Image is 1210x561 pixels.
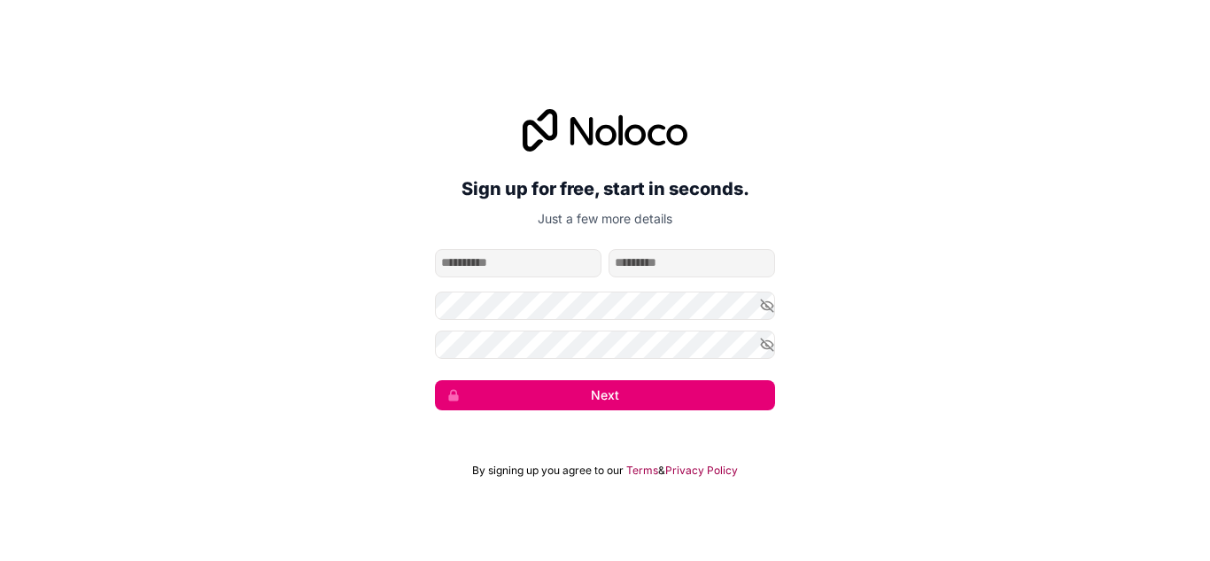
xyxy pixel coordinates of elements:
[435,249,601,277] input: given-name
[435,292,775,320] input: Password
[435,380,775,410] button: Next
[472,464,624,478] span: By signing up you agree to our
[435,331,775,359] input: Confirm password
[658,464,665,478] span: &
[609,249,775,277] input: family-name
[626,464,658,478] a: Terms
[665,464,738,478] a: Privacy Policy
[435,210,775,228] p: Just a few more details
[435,173,775,205] h2: Sign up for free, start in seconds.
